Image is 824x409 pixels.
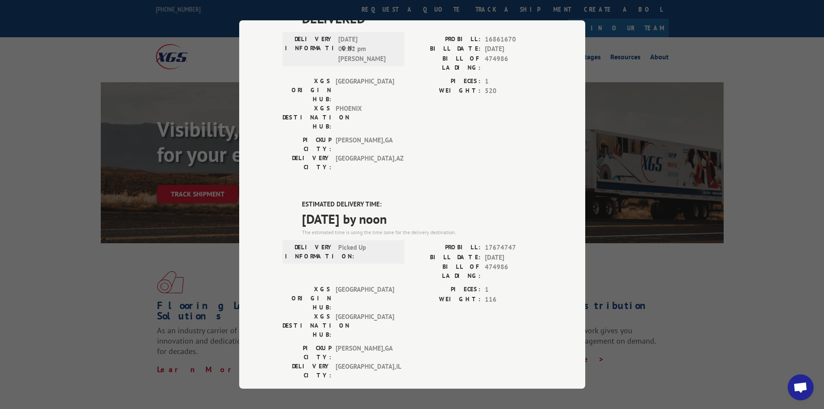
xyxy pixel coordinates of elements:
[282,104,331,131] label: XGS DESTINATION HUB:
[485,295,542,305] span: 116
[282,285,331,312] label: XGS ORIGIN HUB:
[412,77,481,87] label: PIECES:
[282,135,331,154] label: PICKUP CITY:
[485,253,542,263] span: [DATE]
[412,35,481,45] label: PROBILL:
[412,295,481,305] label: WEIGHT:
[285,35,334,64] label: DELIVERY INFORMATION:
[336,154,394,172] span: [GEOGRAPHIC_DATA] , AZ
[412,262,481,280] label: BILL OF LADING:
[338,35,397,64] span: [DATE] 05:22 pm [PERSON_NAME]
[282,362,331,380] label: DELIVERY CITY:
[485,77,542,87] span: 1
[412,285,481,295] label: PIECES:
[485,35,542,45] span: 16861670
[412,44,481,54] label: BILL DATE:
[485,44,542,54] span: [DATE]
[336,362,394,380] span: [GEOGRAPHIC_DATA] , IL
[285,243,334,261] label: DELIVERY INFORMATION:
[302,229,542,236] div: The estimated time is using the time zone for the delivery destination.
[485,243,542,253] span: 17674747
[302,209,542,229] span: [DATE] by noon
[485,262,542,280] span: 474986
[412,54,481,72] label: BILL OF LADING:
[282,77,331,104] label: XGS ORIGIN HUB:
[336,104,394,131] span: PHOENIX
[485,86,542,96] span: 520
[336,77,394,104] span: [GEOGRAPHIC_DATA]
[336,135,394,154] span: [PERSON_NAME] , GA
[302,200,542,209] label: ESTIMATED DELIVERY TIME:
[336,285,394,312] span: [GEOGRAPHIC_DATA]
[282,312,331,339] label: XGS DESTINATION HUB:
[485,54,542,72] span: 474986
[412,86,481,96] label: WEIGHT:
[485,285,542,295] span: 1
[412,253,481,263] label: BILL DATE:
[338,243,397,261] span: Picked Up
[336,312,394,339] span: [GEOGRAPHIC_DATA]
[282,154,331,172] label: DELIVERY CITY:
[788,374,814,400] div: Open chat
[412,243,481,253] label: PROBILL:
[336,344,394,362] span: [PERSON_NAME] , GA
[282,344,331,362] label: PICKUP CITY:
